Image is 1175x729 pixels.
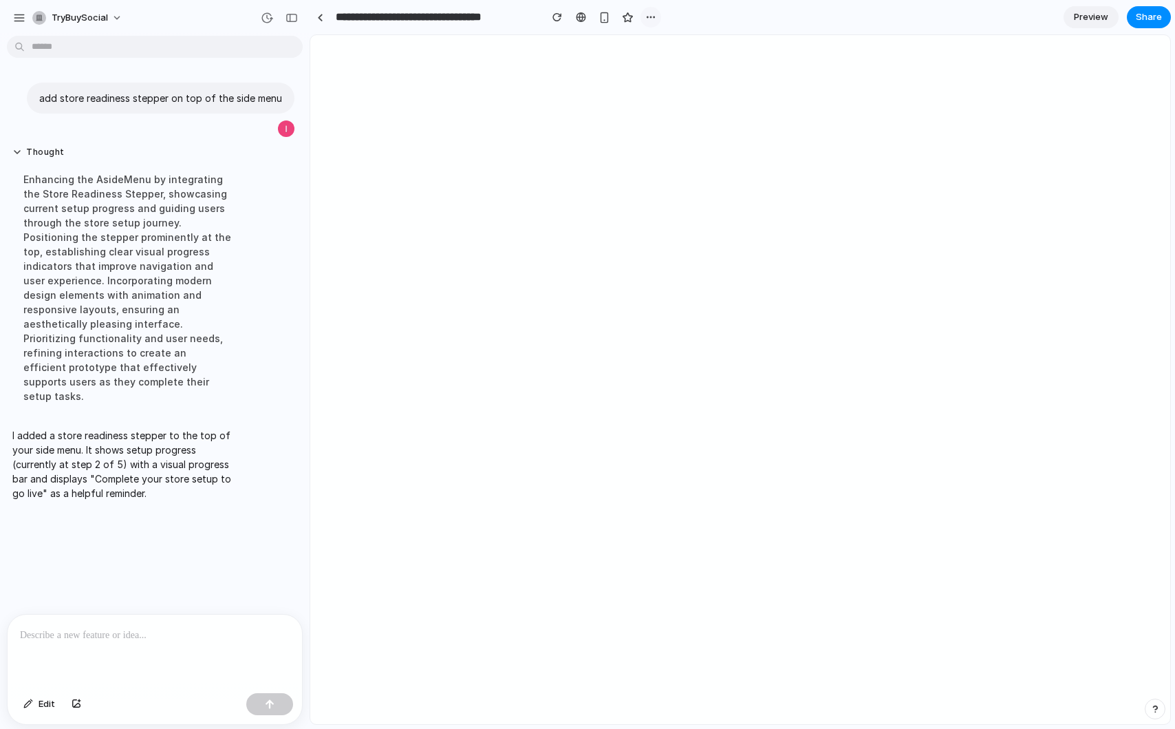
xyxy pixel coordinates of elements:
span: Share [1136,10,1162,24]
p: I added a store readiness stepper to the top of your side menu. It shows setup progress (currentl... [12,428,242,500]
p: add store readiness stepper on top of the side menu [39,91,282,105]
a: Preview [1064,6,1119,28]
button: Edit [17,693,62,715]
span: Preview [1074,10,1108,24]
span: Edit [39,697,55,711]
button: Share [1127,6,1171,28]
div: Enhancing the AsideMenu by integrating the Store Readiness Stepper, showcasing current setup prog... [12,164,242,412]
span: tryBuySocial [52,11,108,25]
button: tryBuySocial [27,7,129,29]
